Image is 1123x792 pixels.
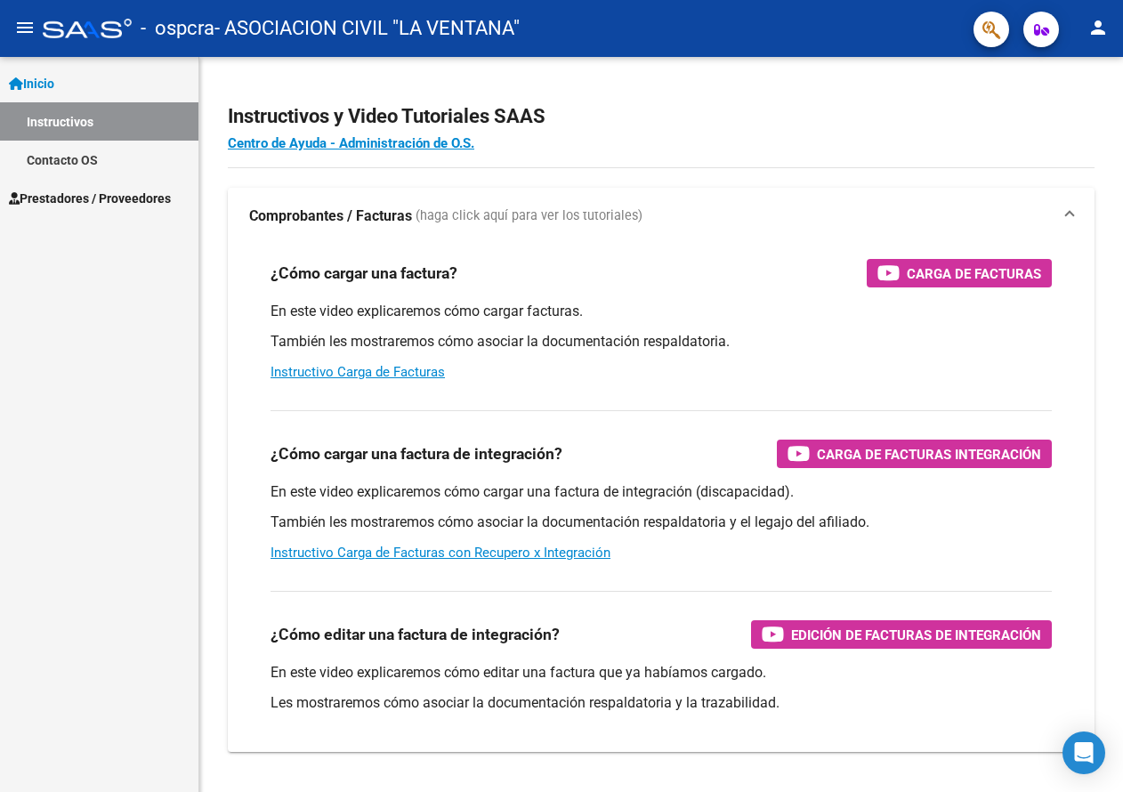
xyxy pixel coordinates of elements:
[271,302,1052,321] p: En este video explicaremos cómo cargar facturas.
[271,261,457,286] h3: ¿Cómo cargar una factura?
[14,17,36,38] mat-icon: menu
[271,693,1052,713] p: Les mostraremos cómo asociar la documentación respaldatoria y la trazabilidad.
[271,545,610,561] a: Instructivo Carga de Facturas con Recupero x Integración
[9,74,54,93] span: Inicio
[271,663,1052,683] p: En este video explicaremos cómo editar una factura que ya habíamos cargado.
[271,482,1052,502] p: En este video explicaremos cómo cargar una factura de integración (discapacidad).
[9,189,171,208] span: Prestadores / Proveedores
[228,245,1095,752] div: Comprobantes / Facturas (haga click aquí para ver los tutoriales)
[271,513,1052,532] p: También les mostraremos cómo asociar la documentación respaldatoria y el legajo del afiliado.
[228,188,1095,245] mat-expansion-panel-header: Comprobantes / Facturas (haga click aquí para ver los tutoriales)
[228,135,474,151] a: Centro de Ayuda - Administración de O.S.
[228,100,1095,133] h2: Instructivos y Video Tutoriales SAAS
[416,206,642,226] span: (haga click aquí para ver los tutoriales)
[751,620,1052,649] button: Edición de Facturas de integración
[777,440,1052,468] button: Carga de Facturas Integración
[271,364,445,380] a: Instructivo Carga de Facturas
[791,624,1041,646] span: Edición de Facturas de integración
[271,622,560,647] h3: ¿Cómo editar una factura de integración?
[1062,731,1105,774] div: Open Intercom Messenger
[271,441,562,466] h3: ¿Cómo cargar una factura de integración?
[214,9,520,48] span: - ASOCIACION CIVIL "LA VENTANA"
[907,263,1041,285] span: Carga de Facturas
[141,9,214,48] span: - ospcra
[1087,17,1109,38] mat-icon: person
[271,332,1052,352] p: También les mostraremos cómo asociar la documentación respaldatoria.
[249,206,412,226] strong: Comprobantes / Facturas
[867,259,1052,287] button: Carga de Facturas
[817,443,1041,465] span: Carga de Facturas Integración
